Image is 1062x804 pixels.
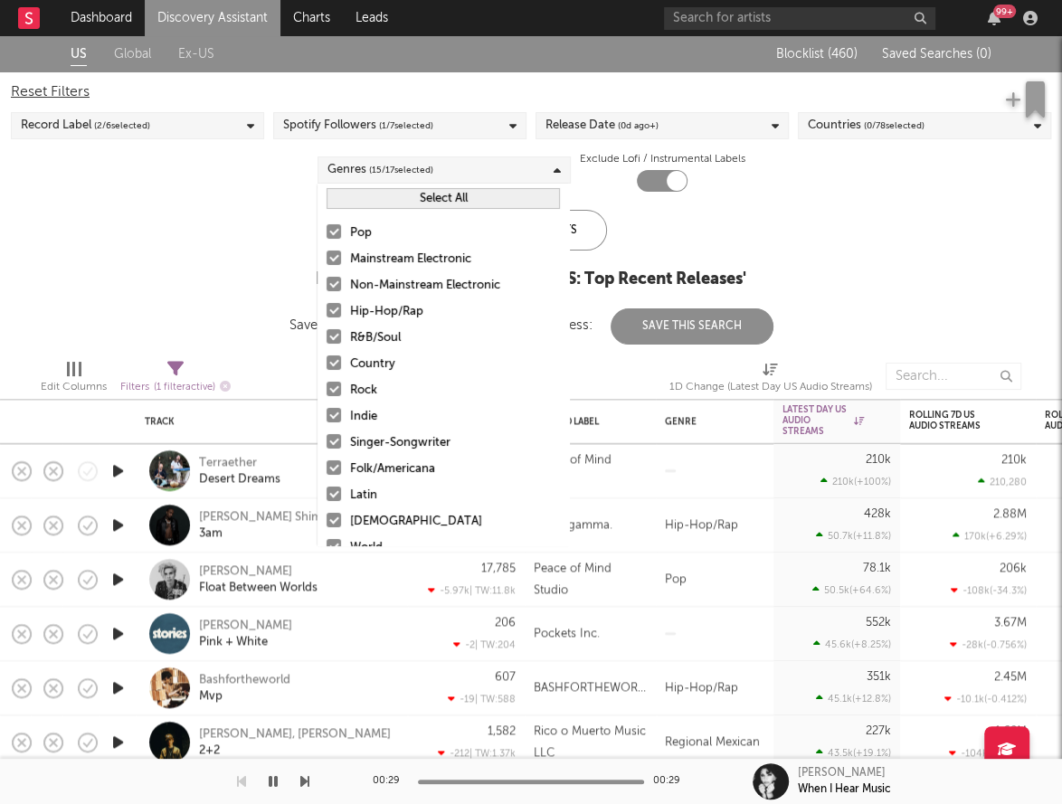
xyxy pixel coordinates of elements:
a: US [71,43,87,66]
div: 50.5k ( +64.6 % ) [812,584,891,596]
div: -104k ( -6.04 % ) [949,747,1027,759]
div: Hip-Hop/Rap [656,661,773,715]
span: ( 0 d ago+) [618,115,659,137]
div: When I Hear Music [798,781,891,798]
div: Filters [120,376,231,399]
div: Pockets Inc. [534,623,600,645]
div: 210,280 [978,476,1027,487]
div: 206 [495,617,516,629]
div: 43.5k ( +19.1 % ) [816,747,891,759]
div: 210k [1001,454,1027,466]
a: [PERSON_NAME], [PERSON_NAME] [199,726,391,743]
div: Release Date [545,115,659,137]
div: Rico o Muerto Music LLC [534,721,647,764]
span: ( 15 / 17 selected) [369,159,433,181]
button: Saved Searches (0) [877,47,991,61]
div: Genre [665,416,755,427]
div: Peace of Mind Studio [534,449,647,493]
span: ( 1 / 7 selected) [379,115,433,137]
a: Desert Dreams [199,471,280,487]
div: [PERSON_NAME] [798,765,886,781]
input: Search... [886,363,1021,390]
div: Pop [350,222,560,244]
div: 1D Change (Latest Day US Audio Streams) [669,354,872,406]
div: Non-Mainstream Electronic [350,275,560,297]
div: Mainstream Electronic [350,249,560,270]
div: Latest Day US Audio Streams [782,404,864,437]
button: 99+ [988,11,1000,25]
a: [PERSON_NAME] Shimmy [199,509,339,525]
div: Rebel/gamma. [534,515,612,536]
div: Countries [808,115,925,137]
div: -2 | TW: 204 [416,638,516,650]
div: Spotify Followers [283,115,433,137]
div: Latin [350,485,560,506]
div: -5.97k | TW: 11.8k [416,584,516,596]
div: Latest Results for Your Search ' US: Top Recent Releases ' [289,269,773,290]
div: Mvp [199,688,223,705]
div: Record Label [21,115,150,137]
span: ( 0 / 78 selected) [864,115,925,137]
a: Pink + White [199,634,268,650]
div: 2.45M [994,671,1027,683]
div: Country [350,354,560,375]
div: 45.6k ( +8.25 % ) [813,638,891,650]
label: Exclude Lofi / Instrumental Labels [580,148,745,170]
span: Blocklist [776,48,858,61]
div: 210k ( +100 % ) [820,476,891,487]
div: 428k [864,508,891,520]
div: -28k ( -0.756 % ) [950,638,1027,650]
div: -19 | TW: 588 [416,693,516,705]
div: 3.67M [994,617,1027,629]
button: Select All [327,188,560,209]
a: [PERSON_NAME] [199,618,292,634]
a: 2+2 [199,743,220,759]
div: Edit Columns [41,376,107,398]
div: 227k [866,725,891,737]
div: 170k ( +6.29 % ) [953,530,1027,542]
a: Ex-US [178,43,214,66]
div: 2.88M [993,508,1027,520]
span: Saved Searches [882,48,991,61]
div: Folk/Americana [350,459,560,480]
div: Reset Filters [11,81,1051,103]
button: Save This Search [611,308,773,345]
a: 3am [199,525,223,542]
div: World [350,537,560,559]
div: -212 | TW: 1.37k [416,747,516,759]
div: 206k [1000,563,1027,574]
div: Hip-Hop/Rap [656,498,773,553]
span: ( 0 ) [976,48,991,61]
div: 210k [866,454,891,466]
div: 1,582 [488,725,516,737]
div: 351k [867,671,891,683]
span: ( 2 / 6 selected) [94,115,150,137]
div: BASHFORTHEWORLDLLC [534,677,647,699]
div: Singer-Songwriter [350,432,560,454]
div: Pop [656,553,773,607]
div: Filters(1 filter active) [120,354,231,406]
div: 45.1k ( +12.8 % ) [816,693,891,705]
div: Regional Mexican [656,715,773,770]
div: Rolling 7D US Audio Streams [909,410,1000,431]
div: 1D Change (Latest Day US Audio Streams) [669,376,872,398]
a: [PERSON_NAME] [199,563,292,580]
div: Hip-Hop/Rap [350,301,560,323]
div: Peace of Mind Studio [534,558,647,601]
div: 78.1k [863,563,891,574]
a: Terraether [199,455,257,471]
a: Float Between Worlds [199,580,318,596]
div: 00:29 [373,771,409,792]
div: Indie [350,406,560,428]
div: 17,785 [481,563,516,574]
span: ( 460 ) [828,48,858,61]
input: Search for artists [664,7,935,30]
